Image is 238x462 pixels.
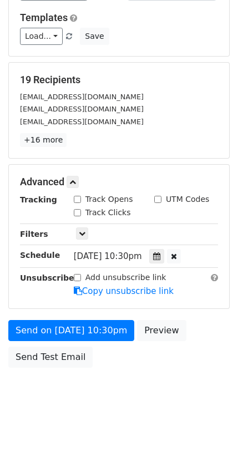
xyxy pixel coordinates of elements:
[20,176,218,188] h5: Advanced
[183,409,238,462] div: 聊天小组件
[20,230,48,238] strong: Filters
[20,118,144,126] small: [EMAIL_ADDRESS][DOMAIN_NAME]
[80,28,109,45] button: Save
[85,194,133,205] label: Track Opens
[20,251,60,260] strong: Schedule
[20,12,68,23] a: Templates
[20,133,67,147] a: +16 more
[20,93,144,101] small: [EMAIL_ADDRESS][DOMAIN_NAME]
[20,273,74,282] strong: Unsubscribe
[74,286,174,296] a: Copy unsubscribe link
[85,207,131,219] label: Track Clicks
[20,195,57,204] strong: Tracking
[74,251,142,261] span: [DATE] 10:30pm
[8,320,134,341] a: Send on [DATE] 10:30pm
[20,105,144,113] small: [EMAIL_ADDRESS][DOMAIN_NAME]
[85,272,166,283] label: Add unsubscribe link
[166,194,209,205] label: UTM Codes
[183,409,238,462] iframe: Chat Widget
[20,28,63,45] a: Load...
[8,347,93,368] a: Send Test Email
[137,320,186,341] a: Preview
[20,74,218,86] h5: 19 Recipients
